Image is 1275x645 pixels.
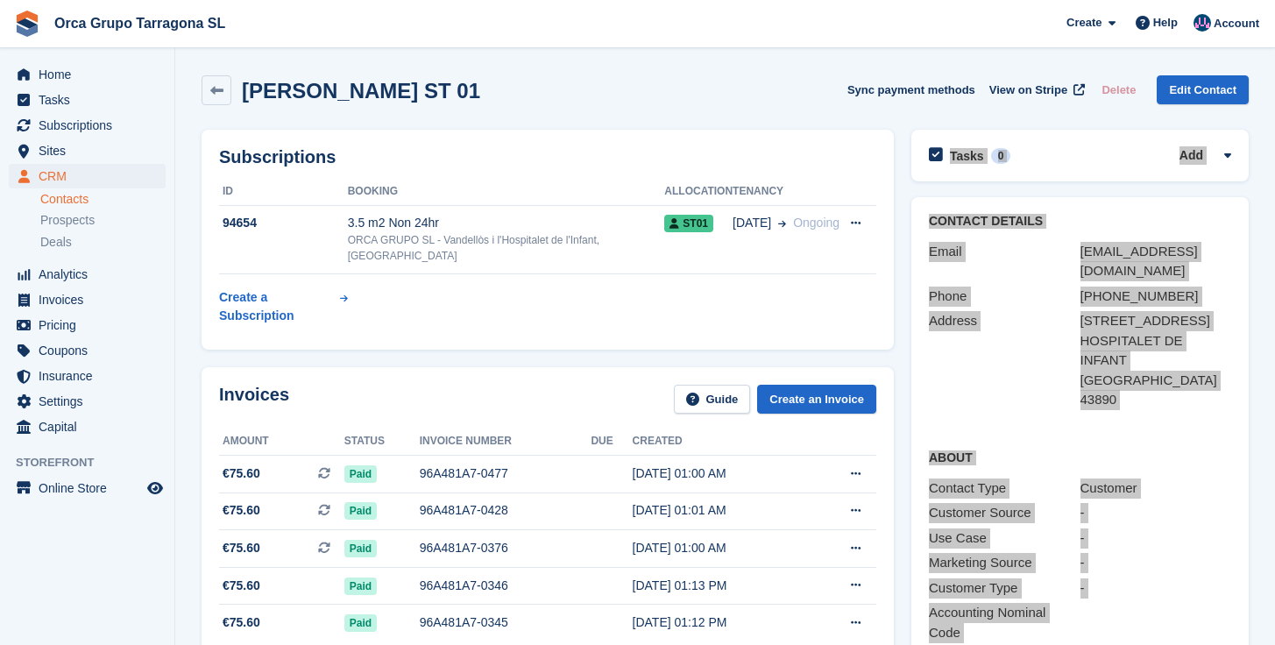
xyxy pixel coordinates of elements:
a: menu [9,287,166,312]
span: Paid [344,540,377,557]
a: menu [9,338,166,363]
span: Deals [40,234,72,251]
a: View on Stripe [982,75,1088,104]
span: Insurance [39,364,144,388]
a: menu [9,476,166,500]
a: menu [9,262,166,287]
a: Edit Contact [1157,75,1249,104]
div: 96A481A7-0428 [420,501,591,520]
span: €75.60 [223,613,260,632]
div: Use Case [929,528,1080,549]
div: 96A481A7-0376 [420,539,591,557]
th: Booking [348,178,665,206]
a: menu [9,415,166,439]
th: ID [219,178,348,206]
div: Customer Source [929,503,1080,523]
span: Tasks [39,88,144,112]
span: Home [39,62,144,87]
div: [GEOGRAPHIC_DATA] [1080,371,1232,391]
h2: [PERSON_NAME] ST 01 [242,79,480,103]
span: Capital [39,415,144,439]
a: menu [9,389,166,414]
a: Orca Grupo Tarragona SL [47,9,232,38]
span: Invoices [39,287,144,312]
span: Coupons [39,338,144,363]
span: Paid [344,578,377,595]
a: menu [9,138,166,163]
span: Create [1066,14,1101,32]
th: Created [633,428,809,456]
th: Invoice number [420,428,591,456]
div: ORCA GRUPO SL - Vandellòs i l'Hospitalet de l'Infant, [GEOGRAPHIC_DATA] [348,232,665,264]
span: View on Stripe [989,82,1067,99]
a: menu [9,164,166,188]
a: menu [9,313,166,337]
span: Paid [344,502,377,520]
span: €75.60 [223,464,260,483]
span: [DATE] [733,214,771,232]
div: 96A481A7-0346 [420,577,591,595]
span: Account [1214,15,1259,32]
img: stora-icon-8386f47178a22dfd0bd8f6a31ec36ba5ce8667c1dd55bd0f319d3a0aa187defe.svg [14,11,40,37]
a: Create an Invoice [757,385,876,414]
span: Paid [344,465,377,483]
a: menu [9,364,166,388]
a: menu [9,113,166,138]
div: Accounting Nominal Code [929,603,1080,642]
a: Customer [1080,480,1137,495]
button: Sync payment methods [847,75,975,104]
img: ADMIN MANAGMENT [1194,14,1211,32]
div: Email [929,242,1080,281]
div: 96A481A7-0477 [420,464,591,483]
a: menu [9,88,166,112]
span: Help [1153,14,1178,32]
span: Analytics [39,262,144,287]
span: Subscriptions [39,113,144,138]
span: Sites [39,138,144,163]
a: Guide [674,385,751,414]
div: [DATE] 01:00 AM [633,464,809,483]
div: 3.5 m2 Non 24hr [348,214,665,232]
h2: Tasks [950,148,984,164]
th: Allocation [664,178,733,206]
a: Contacts [40,191,166,208]
div: Phone [929,287,1080,307]
a: Add [1179,146,1203,167]
div: [DATE] 01:00 AM [633,539,809,557]
h2: Invoices [219,385,289,414]
h2: Contact Details [929,215,1231,229]
span: Online Store [39,476,144,500]
div: Contact Type [929,478,1080,499]
h2: About [929,448,1231,465]
button: Delete [1094,75,1143,104]
div: [PHONE_NUMBER] [1080,287,1232,307]
div: Customer Type [929,578,1080,599]
h2: Subscriptions [219,147,876,167]
a: Deals [40,233,166,252]
div: 0 [991,148,1011,164]
div: 43890 [1080,390,1232,410]
div: Marketing Source [929,553,1080,573]
span: Prospects [40,212,95,229]
div: - [1080,528,1232,549]
span: ST01 [664,215,713,232]
span: Ongoing [793,216,839,230]
div: Create a Subscription [219,288,336,325]
div: 94654 [219,214,348,232]
span: CRM [39,164,144,188]
div: - [1080,553,1232,573]
a: Create a Subscription [219,281,348,332]
div: [STREET_ADDRESS] [1080,311,1232,331]
a: Prospects [40,211,166,230]
a: menu [9,62,166,87]
th: Due [591,428,632,456]
div: [DATE] 01:13 PM [633,577,809,595]
div: [DATE] 01:01 AM [633,501,809,520]
span: Pricing [39,313,144,337]
th: Amount [219,428,344,456]
div: [DATE] 01:12 PM [633,613,809,632]
span: €75.60 [223,577,260,595]
th: Tenancy [733,178,839,206]
span: Settings [39,389,144,414]
div: 96A481A7-0345 [420,613,591,632]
